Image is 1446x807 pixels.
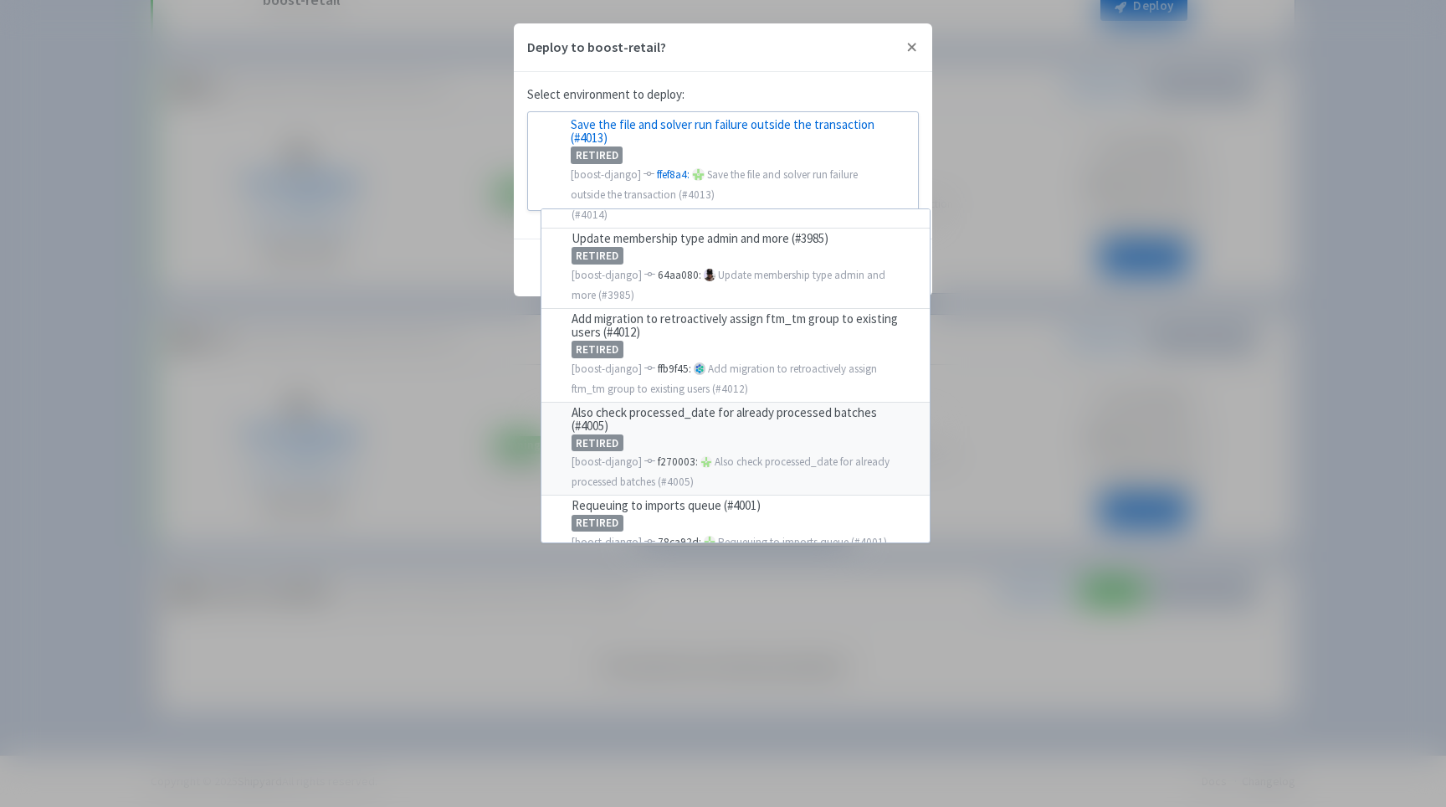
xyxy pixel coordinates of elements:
[541,115,905,208] a: Save the file and solver run failure outside the transaction (#4013) RETIRED [boost-django] ffef8...
[892,23,932,71] button: Close
[571,146,623,163] span: RETIRED
[527,85,685,105] label: Select environment to deploy:
[718,534,887,548] span: Requeuing to imports queue (#4001)
[658,267,701,281] span: 64aa080:
[694,362,705,374] span: by: devin-ai-integration[bot]
[700,455,712,467] span: by: esauser
[572,267,642,281] span: [boost-django]
[658,361,691,375] span: ffb9f45:
[571,167,641,182] span: [boost-django]
[572,434,623,451] span: RETIRED
[572,267,885,301] span: Update membership type admin and more (#3985)
[561,311,910,339] div: Add migration to retroactively assign ftm_tm group to existing users (#4012)
[572,514,623,531] span: RETIRED
[561,118,885,146] div: Save the file and solver run failure outside the transaction (#4013)
[704,269,715,280] span: by: chummertb
[704,536,715,547] span: by: esauser
[571,167,857,202] span: Save the file and solver run failure outside the transaction (#4013)
[572,455,890,489] span: Also check processed_date for already processed batches (#4005)
[572,455,642,469] span: [boost-django]
[572,361,642,375] span: [boost-django]
[561,405,910,433] div: Also check processed_date for already processed batches (#4005)
[561,232,910,246] div: Update membership type admin and more (#3985)
[561,499,910,513] div: Requeuing to imports queue (#4001)
[658,534,701,548] span: 78ca92d:
[692,168,704,180] span: by: esauser
[572,188,891,222] span: Expand auto staff eligible types of work (#4014)
[572,361,877,395] span: Add migration to retroactively assign ftm_tm group to existing users (#4012)
[572,534,642,548] span: [boost-django]
[572,341,623,357] span: RETIRED
[658,455,698,469] span: f270003:
[527,37,666,57] h5: Deploy to boost-retail?
[572,247,623,264] span: RETIRED
[657,167,690,182] span: ffef8a4:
